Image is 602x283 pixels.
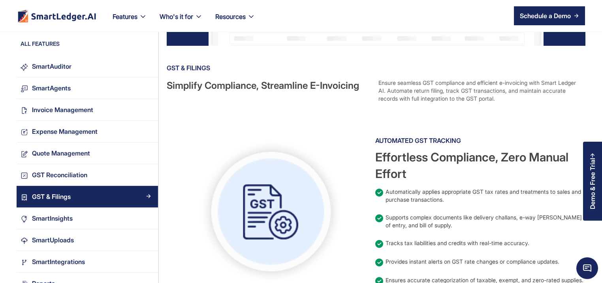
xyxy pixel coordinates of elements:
div: GST Reconciliation [32,170,87,180]
a: home [17,9,97,22]
img: Arrow Right Blue [146,64,151,68]
div: Features [113,11,137,22]
div: Tracks tax liabilities and credits with real-time accuracy. [386,239,529,247]
div: SmartIntegrations [32,257,85,267]
img: Arrow Right Blue [146,129,151,133]
div: Simplify Compliance, Streamline E-Invoicing [167,79,372,103]
img: Arrow Right Blue [146,194,151,199]
a: Schedule a Demo [514,6,585,25]
div: ALL FEATURES [17,40,158,52]
div: SmartAuditor [32,61,71,72]
div: Resources [209,11,261,32]
a: SmartAuditorArrow Right Blue [17,56,158,77]
div: Effortless Compliance, Zero Manual Effort [375,149,584,182]
a: SmartUploadsArrow Right Blue [17,229,158,251]
div: Ensure seamless GST compliance and efficient e-invoicing with Smart Ledger AI. Automate return fi... [378,79,584,103]
div: GST & Filings [167,62,584,74]
a: SmartIntegrationsArrow Right Blue [17,251,158,273]
div: Provides instant alerts on GST rate changes or compliance updates. [386,258,559,266]
div: SmartUploads [32,235,74,246]
a: Expense ManagementArrow Right Blue [17,121,158,142]
img: Arrow Right Blue [146,237,151,242]
div: Automated GST Tracking [375,134,584,147]
img: Arrow Right Blue [146,107,151,112]
img: Arrow Right Blue [146,216,151,220]
div: SmartAgents [32,83,71,94]
div: Schedule a Demo [520,11,571,21]
div: Resources [215,11,246,22]
div: Supports complex documents like delivery challans, e-way [PERSON_NAME] of entry, and bill of supply. [386,214,584,229]
div: Who's it for [160,11,193,22]
div: Automatically applies appropriate GST tax rates and treatments to sales and purchase transactions. [386,188,584,204]
img: Arrow Right Blue [146,150,151,155]
a: Quote ManagementArrow Right Blue [17,142,158,164]
div: Invoice Management [32,105,93,115]
div: Demo & Free Trial [589,158,596,209]
a: GST & FilingsArrow Right Blue [17,186,158,208]
span: Chat Widget [576,257,598,279]
a: SmartInsightsArrow Right Blue [17,208,158,229]
a: GST ReconciliationArrow Right Blue [17,164,158,186]
a: Invoice ManagementArrow Right Blue [17,99,158,121]
div: Features [106,11,153,32]
div: Who's it for [153,11,209,32]
div: Expense Management [32,126,98,137]
img: Arrow Right Blue [146,85,151,90]
a: SmartAgentsArrow Right Blue [17,77,158,99]
img: Arrow Right Blue [146,172,151,177]
div: SmartInsights [32,213,73,224]
img: footer logo [17,9,97,22]
div: GST & Filings [32,191,71,202]
img: Arrow Right Blue [146,259,151,264]
img: arrow right icon [574,13,579,18]
div: Quote Management [32,148,90,159]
